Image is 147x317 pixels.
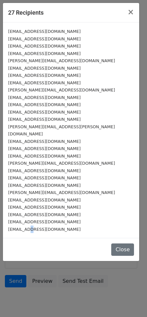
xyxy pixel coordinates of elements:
[8,29,81,34] small: [EMAIL_ADDRESS][DOMAIN_NAME]
[111,243,134,256] button: Close
[8,73,81,78] small: [EMAIL_ADDRESS][DOMAIN_NAME]
[122,3,139,21] button: Close
[8,110,81,115] small: [EMAIL_ADDRESS][DOMAIN_NAME]
[114,286,147,317] div: Widget de chat
[8,44,81,48] small: [EMAIL_ADDRESS][DOMAIN_NAME]
[8,183,81,188] small: [EMAIL_ADDRESS][DOMAIN_NAME]
[8,80,81,85] small: [EMAIL_ADDRESS][DOMAIN_NAME]
[8,190,115,195] small: [PERSON_NAME][EMAIL_ADDRESS][DOMAIN_NAME]
[8,102,81,107] small: [EMAIL_ADDRESS][DOMAIN_NAME]
[8,8,44,17] h5: 27 Recipients
[8,51,81,56] small: [EMAIL_ADDRESS][DOMAIN_NAME]
[8,124,115,137] small: [PERSON_NAME][EMAIL_ADDRESS][PERSON_NAME][DOMAIN_NAME]
[8,205,81,210] small: [EMAIL_ADDRESS][DOMAIN_NAME]
[8,161,115,166] small: [PERSON_NAME][EMAIL_ADDRESS][DOMAIN_NAME]
[8,227,81,232] small: [EMAIL_ADDRESS][DOMAIN_NAME]
[8,198,81,202] small: [EMAIL_ADDRESS][DOMAIN_NAME]
[114,286,147,317] iframe: Chat Widget
[8,139,81,144] small: [EMAIL_ADDRESS][DOMAIN_NAME]
[8,219,81,224] small: [EMAIL_ADDRESS][DOMAIN_NAME]
[8,117,81,122] small: [EMAIL_ADDRESS][DOMAIN_NAME]
[8,36,81,41] small: [EMAIL_ADDRESS][DOMAIN_NAME]
[8,146,81,151] small: [EMAIL_ADDRESS][DOMAIN_NAME]
[8,175,81,180] small: [EMAIL_ADDRESS][DOMAIN_NAME]
[127,7,134,17] span: ×
[8,154,81,158] small: [EMAIL_ADDRESS][DOMAIN_NAME]
[8,58,115,63] small: [PERSON_NAME][EMAIL_ADDRESS][DOMAIN_NAME]
[8,212,81,217] small: [EMAIL_ADDRESS][DOMAIN_NAME]
[8,88,115,92] small: [PERSON_NAME][EMAIL_ADDRESS][DOMAIN_NAME]
[8,95,81,100] small: [EMAIL_ADDRESS][DOMAIN_NAME]
[8,66,81,71] small: [EMAIL_ADDRESS][DOMAIN_NAME]
[8,168,81,173] small: [EMAIL_ADDRESS][DOMAIN_NAME]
